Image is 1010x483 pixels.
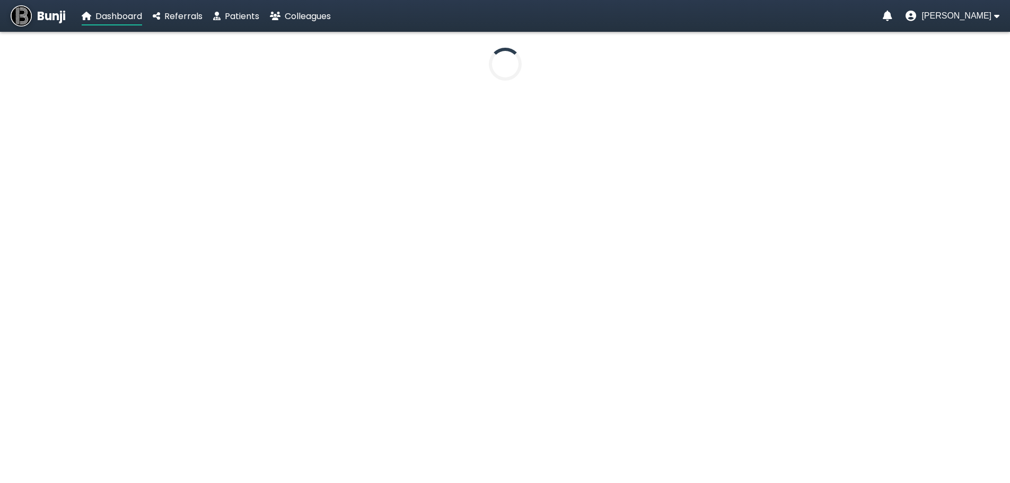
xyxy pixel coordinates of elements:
[82,10,142,23] a: Dashboard
[213,10,259,23] a: Patients
[95,10,142,22] span: Dashboard
[225,10,259,22] span: Patients
[921,11,991,21] span: [PERSON_NAME]
[285,10,331,22] span: Colleagues
[11,5,66,27] a: Bunji
[906,11,999,21] button: User menu
[883,11,892,21] a: Notifications
[37,7,66,25] span: Bunji
[153,10,203,23] a: Referrals
[11,5,32,27] img: Bunji Dental Referral Management
[270,10,331,23] a: Colleagues
[164,10,203,22] span: Referrals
